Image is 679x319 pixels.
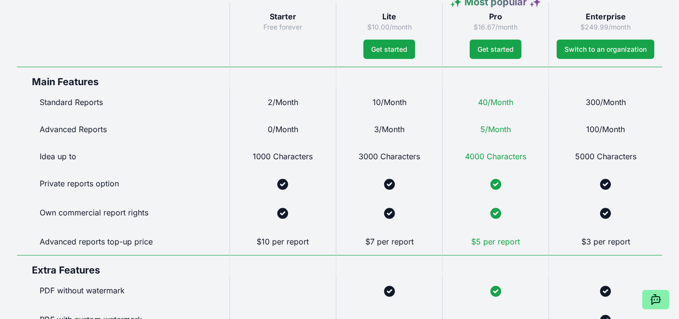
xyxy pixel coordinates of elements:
span: $3 per report [581,237,630,246]
span: 2/Month [268,97,298,107]
h3: Starter [238,11,328,22]
span: Get started [477,45,514,54]
div: Advanced Reports [17,116,230,143]
div: Private reports option [17,170,230,199]
span: 5000 Characters [575,152,636,161]
h3: Enterprise [557,11,654,22]
div: Extra Features [17,255,230,277]
div: Advanced reports top-up price [17,228,230,255]
span: 1000 Characters [253,152,313,161]
span: 0/Month [268,124,298,134]
p: $249.99/month [557,22,654,32]
a: Switch to an organization [557,40,654,59]
span: Get started [371,45,407,54]
span: 3000 Characters [359,152,420,161]
span: 5/Month [480,124,511,134]
div: Own commercial report rights [17,199,230,228]
button: Get started [363,40,415,59]
span: $10 per report [257,237,309,246]
span: $7 per report [365,237,414,246]
p: Free forever [238,22,328,32]
span: 3/Month [374,124,405,134]
h3: Lite [344,11,434,22]
p: $10.00/month [344,22,434,32]
span: 100/Month [586,124,625,134]
span: 300/Month [586,97,626,107]
span: 40/Month [478,97,513,107]
button: Get started [470,40,521,59]
span: 10/Month [373,97,406,107]
div: Standard Reports [17,89,230,116]
p: $16.67/month [450,22,541,32]
div: Main Features [17,67,230,89]
span: $5 per report [471,237,520,246]
div: Idea up to [17,143,230,170]
div: PDF without watermark [17,277,230,306]
h3: Pro [450,11,541,22]
span: 4000 Characters [465,152,526,161]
